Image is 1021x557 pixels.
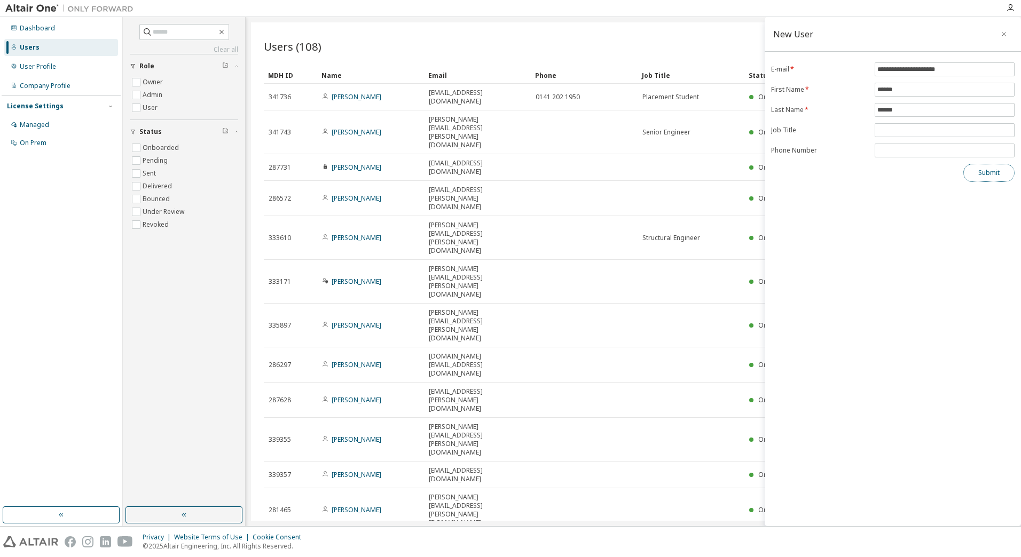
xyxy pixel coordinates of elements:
[429,352,526,378] span: [DOMAIN_NAME][EMAIL_ADDRESS][DOMAIN_NAME]
[642,67,740,84] div: Job Title
[269,277,291,286] span: 333171
[264,39,321,54] span: Users (108)
[332,321,381,330] a: [PERSON_NAME]
[269,93,291,101] span: 341736
[321,67,420,84] div: Name
[139,62,154,70] span: Role
[332,128,381,137] a: [PERSON_NAME]
[143,205,186,218] label: Under Review
[771,126,868,134] label: Job Title
[429,493,526,527] span: [PERSON_NAME][EMAIL_ADDRESS][PERSON_NAME][DOMAIN_NAME]
[143,218,171,231] label: Revoked
[758,163,795,172] span: Onboarded
[130,120,238,144] button: Status
[429,466,526,483] span: [EMAIL_ADDRESS][DOMAIN_NAME]
[143,180,174,193] label: Delivered
[773,30,813,38] div: New User
[758,321,795,330] span: Onboarded
[429,387,526,413] span: [EMAIL_ADDRESS][PERSON_NAME][DOMAIN_NAME]
[642,93,699,101] span: Placement Student
[771,106,868,114] label: Last Name
[253,533,308,542] div: Cookie Consent
[143,76,165,89] label: Owner
[143,154,170,167] label: Pending
[5,3,139,14] img: Altair One
[269,194,291,203] span: 286572
[222,62,229,70] span: Clear filter
[758,92,795,101] span: Onboarded
[536,93,580,101] span: 0141 202 1950
[429,265,526,299] span: [PERSON_NAME][EMAIL_ADDRESS][PERSON_NAME][DOMAIN_NAME]
[143,101,160,114] label: User
[642,128,690,137] span: Senior Engineer
[174,533,253,542] div: Website Terms of Use
[429,186,526,211] span: [EMAIL_ADDRESS][PERSON_NAME][DOMAIN_NAME]
[771,65,868,74] label: E-mail
[429,115,526,149] span: [PERSON_NAME][EMAIL_ADDRESS][PERSON_NAME][DOMAIN_NAME]
[428,67,527,84] div: Email
[130,54,238,78] button: Role
[143,141,181,154] label: Onboarded
[143,167,158,180] label: Sent
[20,43,40,52] div: Users
[332,505,381,514] a: [PERSON_NAME]
[758,435,795,444] span: Onboarded
[332,92,381,101] a: [PERSON_NAME]
[758,505,795,514] span: Onboarded
[332,277,381,286] a: [PERSON_NAME]
[332,233,381,242] a: [PERSON_NAME]
[117,536,133,547] img: youtube.svg
[20,139,46,147] div: On Prem
[20,82,70,90] div: Company Profile
[771,146,868,155] label: Phone Number
[65,536,76,547] img: facebook.svg
[7,102,64,110] div: License Settings
[269,321,291,330] span: 335897
[642,234,700,242] span: Structural Engineer
[143,89,164,101] label: Admin
[749,67,942,84] div: Status
[535,67,633,84] div: Phone
[332,470,381,479] a: [PERSON_NAME]
[758,395,795,404] span: Onboarded
[269,435,291,444] span: 339355
[20,24,55,33] div: Dashboard
[332,435,381,444] a: [PERSON_NAME]
[758,128,795,137] span: Onboarded
[143,193,172,205] label: Bounced
[332,194,381,203] a: [PERSON_NAME]
[771,85,868,94] label: First Name
[143,542,308,551] p: © 2025 Altair Engineering, Inc. All Rights Reserved.
[269,234,291,242] span: 333610
[963,164,1015,182] button: Submit
[3,536,58,547] img: altair_logo.svg
[429,423,526,457] span: [PERSON_NAME][EMAIL_ADDRESS][PERSON_NAME][DOMAIN_NAME]
[429,308,526,343] span: [PERSON_NAME][EMAIL_ADDRESS][PERSON_NAME][DOMAIN_NAME]
[269,163,291,172] span: 287731
[20,121,49,129] div: Managed
[269,128,291,137] span: 341743
[82,536,93,547] img: instagram.svg
[268,67,313,84] div: MDH ID
[429,89,526,106] span: [EMAIL_ADDRESS][DOMAIN_NAME]
[269,506,291,514] span: 281465
[269,396,291,404] span: 287628
[332,360,381,369] a: [PERSON_NAME]
[130,45,238,54] a: Clear all
[20,62,56,71] div: User Profile
[100,536,111,547] img: linkedin.svg
[758,360,795,369] span: Onboarded
[758,277,795,286] span: Onboarded
[269,361,291,369] span: 286297
[222,128,229,136] span: Clear filter
[429,221,526,255] span: [PERSON_NAME][EMAIL_ADDRESS][PERSON_NAME][DOMAIN_NAME]
[143,533,174,542] div: Privacy
[139,128,162,136] span: Status
[758,233,795,242] span: Onboarded
[758,194,795,203] span: Onboarded
[332,163,381,172] a: [PERSON_NAME]
[429,159,526,176] span: [EMAIL_ADDRESS][DOMAIN_NAME]
[332,395,381,404] a: [PERSON_NAME]
[269,471,291,479] span: 339357
[758,470,795,479] span: Onboarded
